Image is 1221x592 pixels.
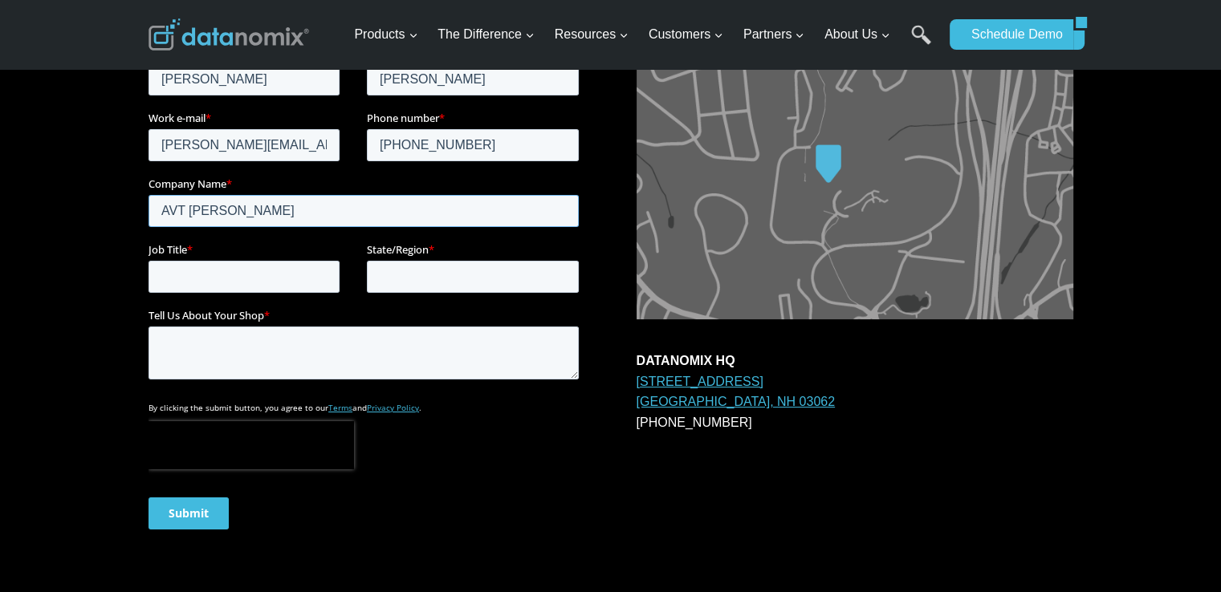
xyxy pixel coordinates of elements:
[149,44,585,542] iframe: Form 0
[555,24,629,45] span: Resources
[649,24,723,45] span: Customers
[438,24,535,45] span: The Difference
[149,18,309,51] img: Datanomix
[218,198,280,213] span: State/Region
[743,24,804,45] span: Partners
[218,67,291,81] span: Phone number
[637,354,735,367] strong: DATANOMIX HQ
[911,25,931,61] a: Search
[180,358,204,369] a: Terms
[637,375,835,409] a: [STREET_ADDRESS][GEOGRAPHIC_DATA], NH 03062
[354,24,417,45] span: Products
[950,19,1073,50] a: Schedule Demo
[637,351,1073,432] p: [PHONE_NUMBER]
[348,9,942,61] nav: Primary Navigation
[218,358,271,369] a: Privacy Policy
[824,24,890,45] span: About Us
